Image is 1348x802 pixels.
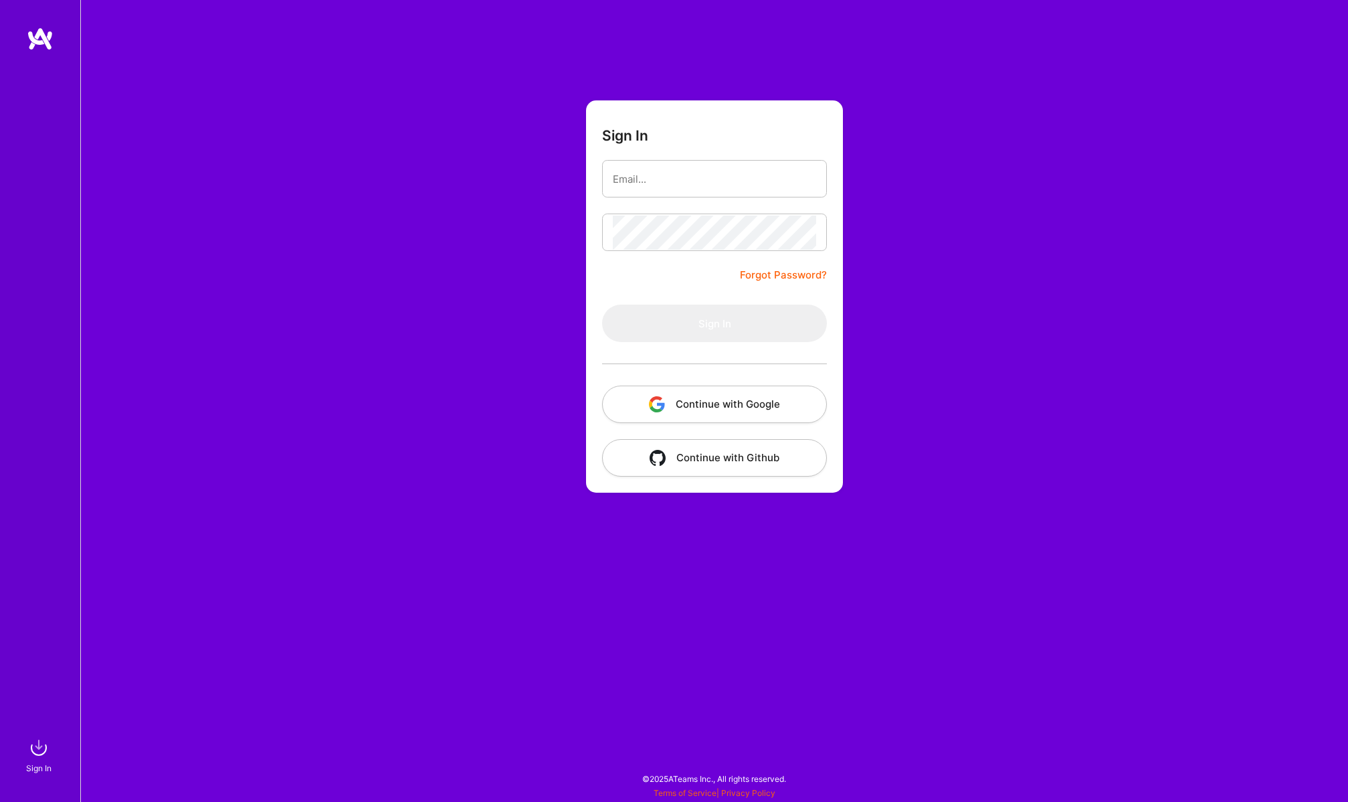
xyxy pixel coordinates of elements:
a: Forgot Password? [740,267,827,283]
h3: Sign In [602,127,648,144]
button: Continue with Github [602,439,827,477]
img: icon [650,450,666,466]
span: | [654,788,775,798]
img: logo [27,27,54,51]
a: sign inSign In [28,734,52,775]
button: Sign In [602,305,827,342]
a: Privacy Policy [721,788,775,798]
input: Email... [613,162,816,196]
div: Sign In [26,761,52,775]
img: icon [649,396,665,412]
button: Continue with Google [602,386,827,423]
a: Terms of Service [654,788,716,798]
div: © 2025 ATeams Inc., All rights reserved. [80,762,1348,795]
img: sign in [25,734,52,761]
